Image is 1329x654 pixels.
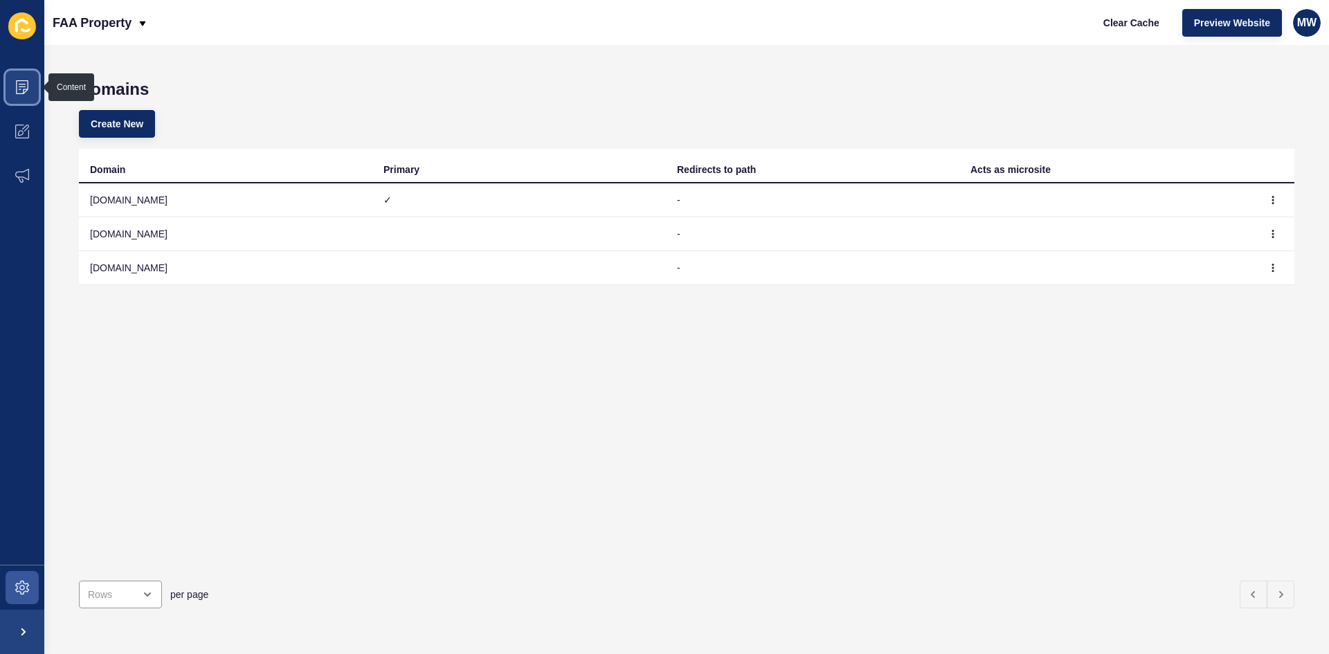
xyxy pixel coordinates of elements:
td: - [666,217,959,251]
span: MW [1297,16,1317,30]
span: Clear Cache [1103,16,1159,30]
h1: Domains [79,80,1294,99]
td: ✓ [372,183,666,217]
div: Acts as microsite [970,163,1051,176]
div: Domain [90,163,125,176]
p: FAA Property [53,6,132,40]
button: Preview Website [1182,9,1282,37]
td: [DOMAIN_NAME] [79,217,372,251]
td: [DOMAIN_NAME] [79,183,372,217]
div: Primary [383,163,419,176]
div: open menu [79,581,162,608]
span: Create New [91,117,143,131]
button: Clear Cache [1092,9,1171,37]
button: Create New [79,110,155,138]
div: Redirects to path [677,163,756,176]
span: per page [170,588,208,601]
div: Content [57,82,86,93]
td: - [666,183,959,217]
td: - [666,251,959,285]
span: Preview Website [1194,16,1270,30]
td: [DOMAIN_NAME] [79,251,372,285]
